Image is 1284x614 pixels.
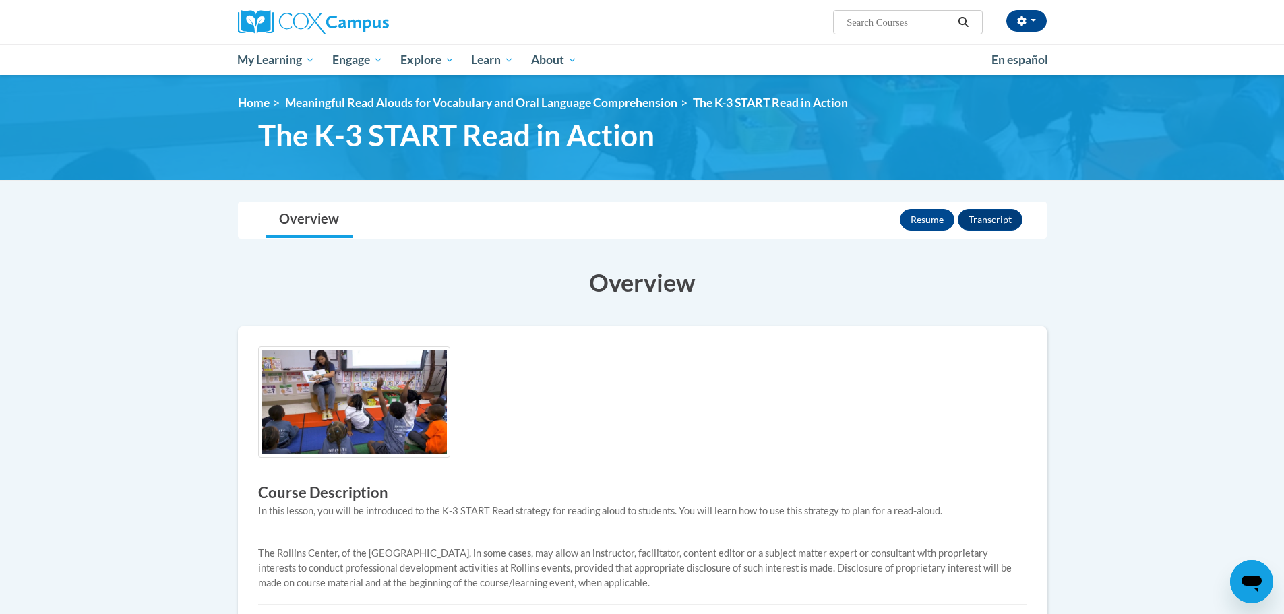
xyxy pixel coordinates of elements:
a: Engage [324,44,392,75]
span: Learn [471,52,514,68]
button: Search [953,14,973,30]
input: Search Courses [845,14,953,30]
a: En español [983,46,1057,74]
button: Resume [900,209,954,231]
div: Main menu [218,44,1067,75]
span: My Learning [237,52,315,68]
a: Explore [392,44,463,75]
img: Cox Campus [238,10,389,34]
a: Cox Campus [238,10,494,34]
span: Explore [400,52,454,68]
span: About [531,52,577,68]
iframe: Button to launch messaging window [1230,560,1273,603]
a: Home [238,96,270,110]
h3: Overview [238,266,1047,299]
p: The Rollins Center, of the [GEOGRAPHIC_DATA], in some cases, may allow an instructor, facilitator... [258,546,1027,590]
span: The K-3 START Read in Action [258,117,654,153]
a: Meaningful Read Alouds for Vocabulary and Oral Language Comprehension [285,96,677,110]
span: Engage [332,52,383,68]
a: Learn [462,44,522,75]
a: Overview [266,202,353,238]
button: Account Settings [1006,10,1047,32]
span: En español [991,53,1048,67]
div: In this lesson, you will be introduced to the K-3 START Read strategy for reading aloud to studen... [258,503,1027,518]
a: My Learning [229,44,324,75]
button: Transcript [958,209,1022,231]
a: About [522,44,586,75]
span: The K-3 START Read in Action [693,96,848,110]
img: Course logo image [258,346,450,458]
h3: Course Description [258,483,1027,503]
